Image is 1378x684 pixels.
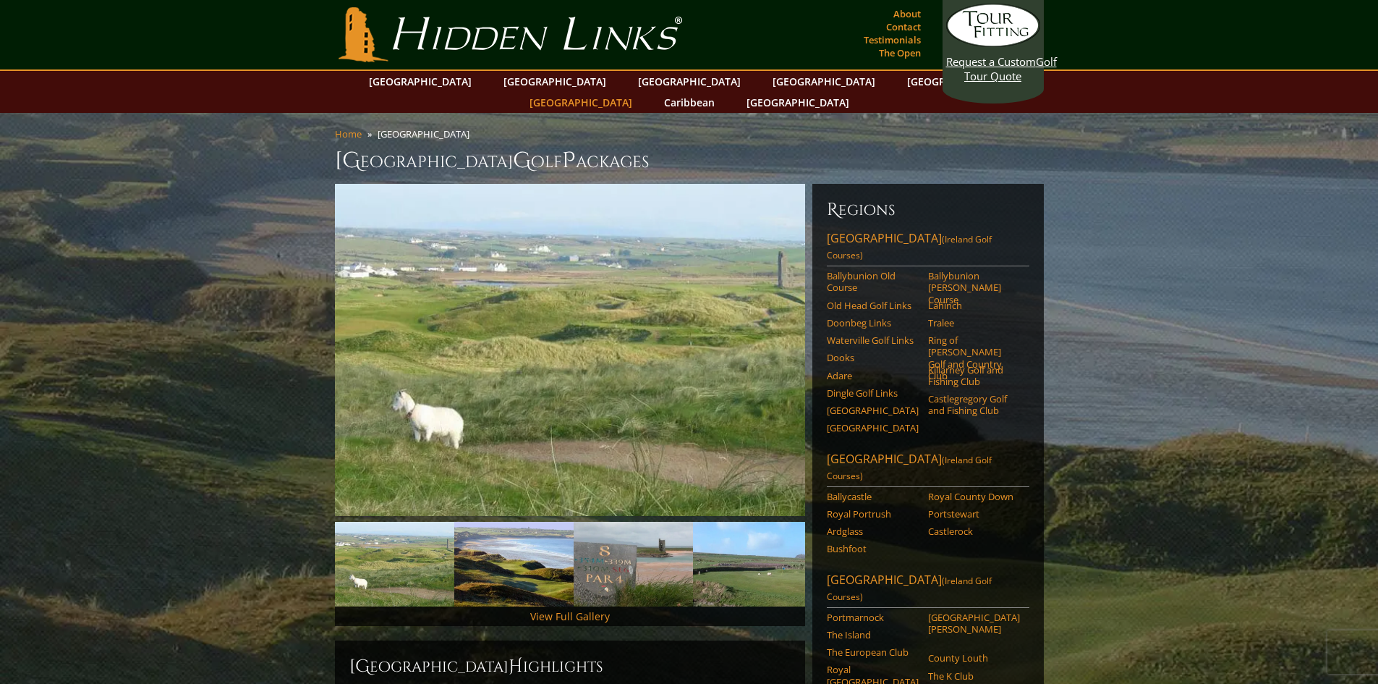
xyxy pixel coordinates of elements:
a: [GEOGRAPHIC_DATA] [631,71,748,92]
a: Testimonials [860,30,924,50]
a: Ballycastle [827,491,919,502]
a: Home [335,127,362,140]
span: G [513,146,531,175]
a: Adare [827,370,919,381]
span: (Ireland Golf Courses) [827,575,992,603]
a: Castlegregory Golf and Fishing Club [928,393,1020,417]
a: [GEOGRAPHIC_DATA](Ireland Golf Courses) [827,451,1029,487]
li: [GEOGRAPHIC_DATA] [378,127,475,140]
a: Old Head Golf Links [827,300,919,311]
a: The K Club [928,670,1020,682]
h1: [GEOGRAPHIC_DATA] olf ackages [335,146,1044,175]
span: Request a Custom [946,54,1036,69]
a: Portstewart [928,508,1020,520]
a: Ardglass [827,525,919,537]
a: Request a CustomGolf Tour Quote [946,4,1040,83]
a: Castlerock [928,525,1020,537]
a: Royal Portrush [827,508,919,520]
a: The European Club [827,646,919,658]
a: [GEOGRAPHIC_DATA](Ireland Golf Courses) [827,572,1029,608]
a: [GEOGRAPHIC_DATA] [739,92,856,113]
a: Waterville Golf Links [827,334,919,346]
span: P [562,146,576,175]
h6: Regions [827,198,1029,221]
a: [GEOGRAPHIC_DATA](Ireland Golf Courses) [827,230,1029,266]
a: The Open [875,43,924,63]
a: Ballybunion [PERSON_NAME] Course [928,270,1020,305]
a: Contact [882,17,924,37]
a: About [890,4,924,24]
a: Ring of [PERSON_NAME] Golf and Country Club [928,334,1020,381]
a: View Full Gallery [530,609,610,623]
a: Tralee [928,317,1020,329]
a: The Island [827,629,919,641]
a: [GEOGRAPHIC_DATA] [827,422,919,434]
a: Portmarnock [827,612,919,623]
a: Dooks [827,352,919,363]
a: Dingle Golf Links [827,387,919,399]
h2: [GEOGRAPHIC_DATA] ighlights [349,655,791,678]
a: Bushfoot [827,543,919,554]
a: Ballybunion Old Course [827,270,919,294]
a: [GEOGRAPHIC_DATA] [827,405,919,416]
a: [GEOGRAPHIC_DATA] [522,92,639,113]
a: Killarney Golf and Fishing Club [928,364,1020,388]
a: Lahinch [928,300,1020,311]
a: Caribbean [657,92,722,113]
a: [GEOGRAPHIC_DATA] [765,71,882,92]
a: County Louth [928,652,1020,664]
a: Doonbeg Links [827,317,919,329]
a: [GEOGRAPHIC_DATA][PERSON_NAME] [928,612,1020,636]
span: (Ireland Golf Courses) [827,233,992,261]
span: H [509,655,523,678]
a: [GEOGRAPHIC_DATA] [900,71,1017,92]
span: (Ireland Golf Courses) [827,454,992,482]
a: [GEOGRAPHIC_DATA] [362,71,479,92]
a: Royal County Down [928,491,1020,502]
a: [GEOGRAPHIC_DATA] [496,71,613,92]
